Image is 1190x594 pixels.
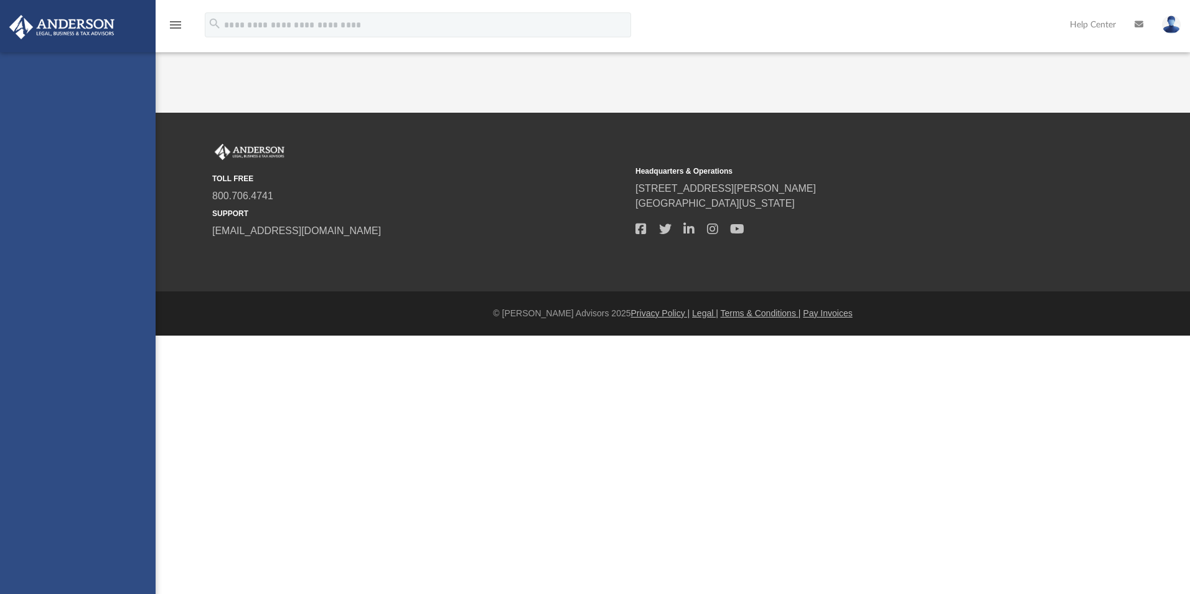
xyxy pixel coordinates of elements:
a: 800.706.4741 [212,191,273,201]
a: Privacy Policy | [631,308,690,318]
a: [GEOGRAPHIC_DATA][US_STATE] [635,198,795,209]
div: © [PERSON_NAME] Advisors 2025 [156,307,1190,320]
a: menu [168,24,183,32]
a: Legal | [692,308,718,318]
a: [EMAIL_ADDRESS][DOMAIN_NAME] [212,225,381,236]
a: Pay Invoices [803,308,852,318]
img: Anderson Advisors Platinum Portal [6,15,118,39]
small: SUPPORT [212,208,627,219]
a: Terms & Conditions | [721,308,801,318]
i: search [208,17,222,31]
img: Anderson Advisors Platinum Portal [212,144,287,160]
a: [STREET_ADDRESS][PERSON_NAME] [635,183,816,194]
small: TOLL FREE [212,173,627,184]
img: User Pic [1162,16,1181,34]
small: Headquarters & Operations [635,166,1050,177]
i: menu [168,17,183,32]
